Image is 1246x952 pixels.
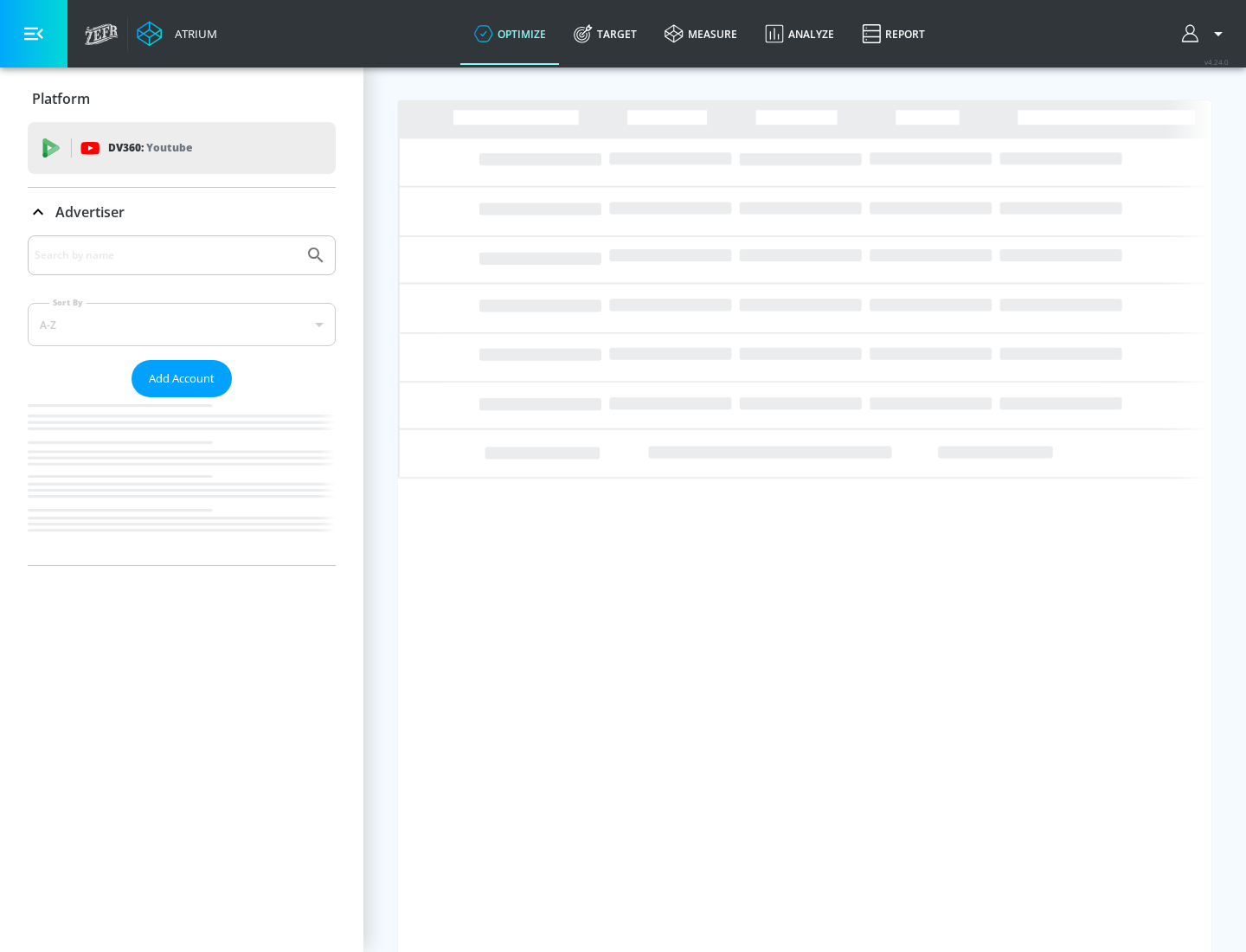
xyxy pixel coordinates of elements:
[32,89,90,108] p: Platform
[560,3,651,65] a: Target
[651,3,751,65] a: measure
[28,74,336,123] div: Platform
[149,369,215,389] span: Add Account
[848,3,939,65] a: Report
[460,3,560,65] a: optimize
[28,303,336,346] div: A-Z
[28,397,336,565] nav: list of Advertiser
[28,122,336,174] div: DV360: Youtube
[55,203,125,222] p: Advertiser
[146,138,192,157] p: Youtube
[137,21,217,47] a: Atrium
[49,297,87,308] label: Sort By
[35,244,297,267] input: Search by name
[108,138,192,158] p: DV360:
[132,360,232,397] button: Add Account
[28,235,336,565] div: Advertiser
[1204,57,1229,67] span: v 4.24.0
[751,3,848,65] a: Analyze
[28,188,336,236] div: Advertiser
[168,26,217,42] div: Atrium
